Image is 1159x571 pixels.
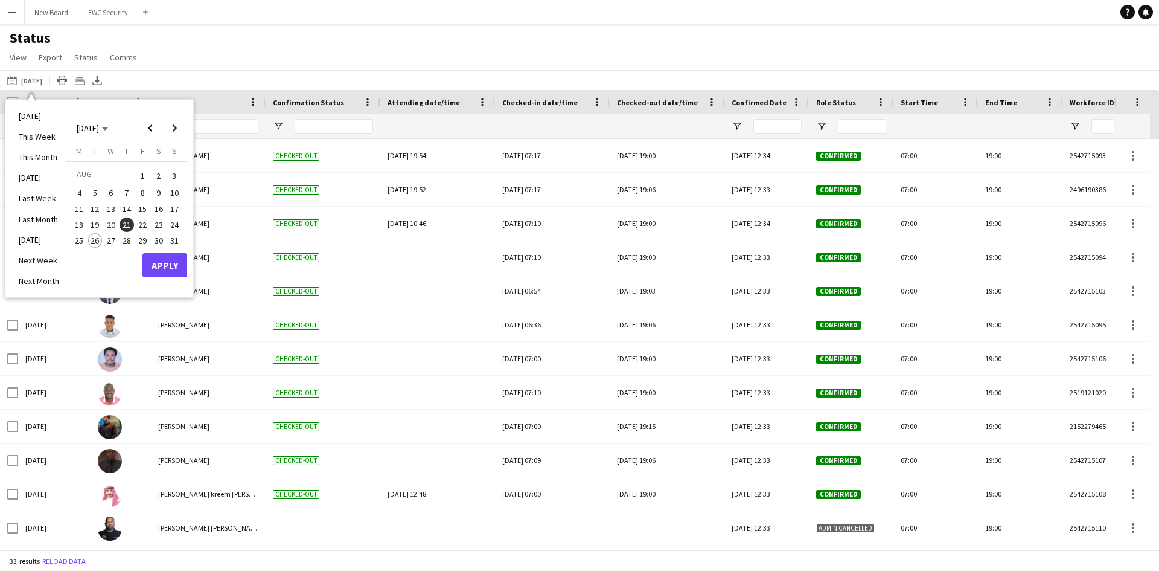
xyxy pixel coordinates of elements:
div: [DATE] 19:15 [617,410,717,443]
div: 2542715094 [1062,240,1147,274]
button: New Board [25,1,78,24]
div: 2542715110 [1062,511,1147,544]
span: [PERSON_NAME] [158,422,209,431]
div: 2542715095 [1062,308,1147,341]
div: [DATE] 19:06 [617,444,717,477]
div: [DATE] 12:33 [724,410,809,443]
button: 08-08-2025 [135,185,150,201]
button: 15-08-2025 [135,201,150,217]
span: 17 [167,202,182,216]
button: 11-08-2025 [71,201,87,217]
div: 2542715093 [1062,139,1147,172]
div: [DATE] 12:33 [724,342,809,375]
span: View [10,52,27,63]
img: Ahmed Jamal [98,449,122,473]
span: Export [39,52,62,63]
li: Next Week [11,250,66,271]
div: [DATE] 12:33 [724,173,809,206]
a: Status [69,50,103,65]
div: 07:00 [893,511,978,544]
app-action-btn: Crew files as ZIP [72,73,87,88]
li: Last Week [11,188,66,208]
button: EWC Security [78,1,138,24]
img: Mossab Alhassan [98,415,122,439]
li: This Month [11,147,66,167]
button: 06-08-2025 [103,185,119,201]
button: 28-08-2025 [119,233,135,248]
span: 3 [167,167,182,184]
div: [DATE] 19:06 [617,173,717,206]
li: Next Month [11,271,66,291]
div: 2542715106 [1062,342,1147,375]
span: Confirmed [816,389,861,398]
td: AUG [71,166,135,185]
div: 07:00 [893,173,978,206]
span: S [156,146,161,156]
img: muner usman [98,347,122,372]
button: 03-08-2025 [167,166,182,185]
div: [DATE] 12:33 [724,444,809,477]
span: 2 [152,167,166,184]
span: 10 [167,186,182,201]
button: 27-08-2025 [103,233,119,248]
div: 19:00 [978,477,1062,511]
div: 07:00 [893,342,978,375]
div: [DATE] 07:09 [502,444,602,477]
div: [DATE] [18,511,91,544]
div: 2519121020 [1062,376,1147,409]
span: [PERSON_NAME] [158,456,209,465]
span: 8 [135,186,150,201]
button: 25-08-2025 [71,233,87,248]
div: 19:00 [978,240,1062,274]
span: 14 [120,202,134,216]
div: 07:00 [893,444,978,477]
span: 23 [152,218,166,232]
span: [DATE] [77,123,99,134]
span: End Time [985,98,1017,107]
span: Attending date/time [388,98,460,107]
span: Comms [110,52,137,63]
button: 01-08-2025 [135,166,150,185]
app-action-btn: Print [55,73,69,88]
span: 27 [104,233,118,248]
button: 21-08-2025 [119,217,135,233]
span: 11 [72,202,86,216]
span: Checked-out [273,355,319,364]
div: [DATE] 12:33 [724,477,809,511]
div: [DATE] 12:33 [724,308,809,341]
span: 24 [167,218,182,232]
div: [DATE] 12:34 [724,139,809,172]
span: Confirmed [816,456,861,465]
div: 2542715108 [1062,477,1147,511]
button: Open Filter Menu [732,121,742,132]
app-action-btn: Export XLSX [90,73,104,88]
span: Confirmed [816,185,861,195]
div: 19:00 [978,139,1062,172]
div: 2542715107 [1062,444,1147,477]
div: 19:00 [978,342,1062,375]
li: Last Month [11,209,66,230]
div: [DATE] 12:33 [724,376,809,409]
span: Confirmed [816,253,861,262]
img: YASIR MOHAMED [98,314,122,338]
span: 7 [120,186,134,201]
button: Open Filter Menu [1070,121,1081,132]
button: Open Filter Menu [273,121,284,132]
span: [PERSON_NAME] [158,388,209,397]
span: 5 [88,186,103,201]
li: [DATE] [11,167,66,188]
div: [DATE] 07:10 [502,207,602,240]
span: [PERSON_NAME] kreem [PERSON_NAME] [158,489,283,498]
span: Checked-out [273,287,319,296]
div: 2152279465 [1062,410,1147,443]
div: [DATE] 07:10 [502,376,602,409]
a: Export [34,50,67,65]
button: 13-08-2025 [103,201,119,217]
div: 2542715096 [1062,207,1147,240]
span: 28 [120,233,134,248]
span: [PERSON_NAME] [158,354,209,363]
span: Start Time [901,98,938,107]
span: Workforce ID [1070,98,1114,107]
div: 19:00 [978,274,1062,308]
li: [DATE] [11,230,66,250]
